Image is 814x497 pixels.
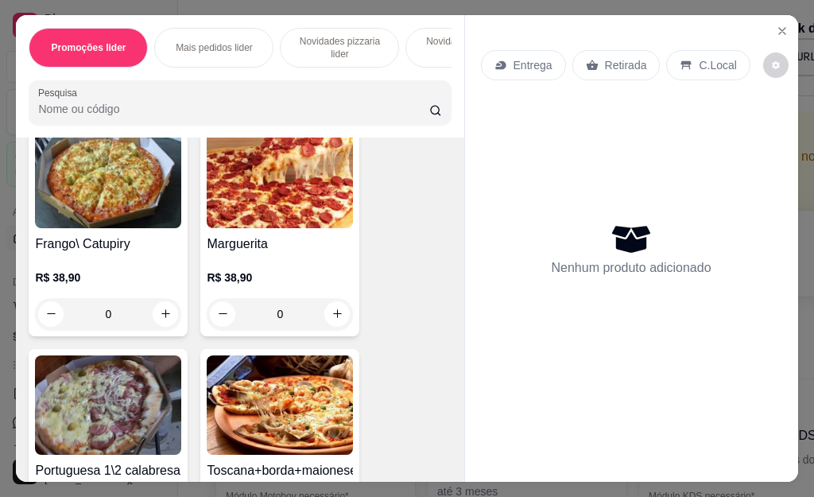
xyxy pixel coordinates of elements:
h4: Marguerita [207,235,353,254]
p: Nenhum produto adicionado [552,258,711,278]
button: increase-product-quantity [324,301,350,327]
p: Mais pedidos lider [176,41,253,54]
label: Pesquisa [38,86,83,99]
p: Promoções lider [51,41,126,54]
p: R$ 38,90 [35,270,181,285]
p: C.Local [699,57,736,73]
img: product-image [35,355,181,455]
button: increase-product-quantity [153,301,178,327]
p: R$ 38,90 [207,270,353,285]
img: product-image [207,129,353,228]
p: Retirada [605,57,647,73]
p: Novidades pizzaria lider [293,35,386,60]
p: Entrega [514,57,552,73]
button: decrease-product-quantity [38,301,64,327]
button: decrease-product-quantity [763,52,789,78]
p: Novidades fica em casa [419,35,511,60]
button: Close [769,18,795,44]
input: Pesquisa [38,101,429,117]
button: decrease-product-quantity [210,301,235,327]
img: product-image [207,355,353,455]
img: product-image [35,129,181,228]
h4: Frango\ Catupiry [35,235,181,254]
